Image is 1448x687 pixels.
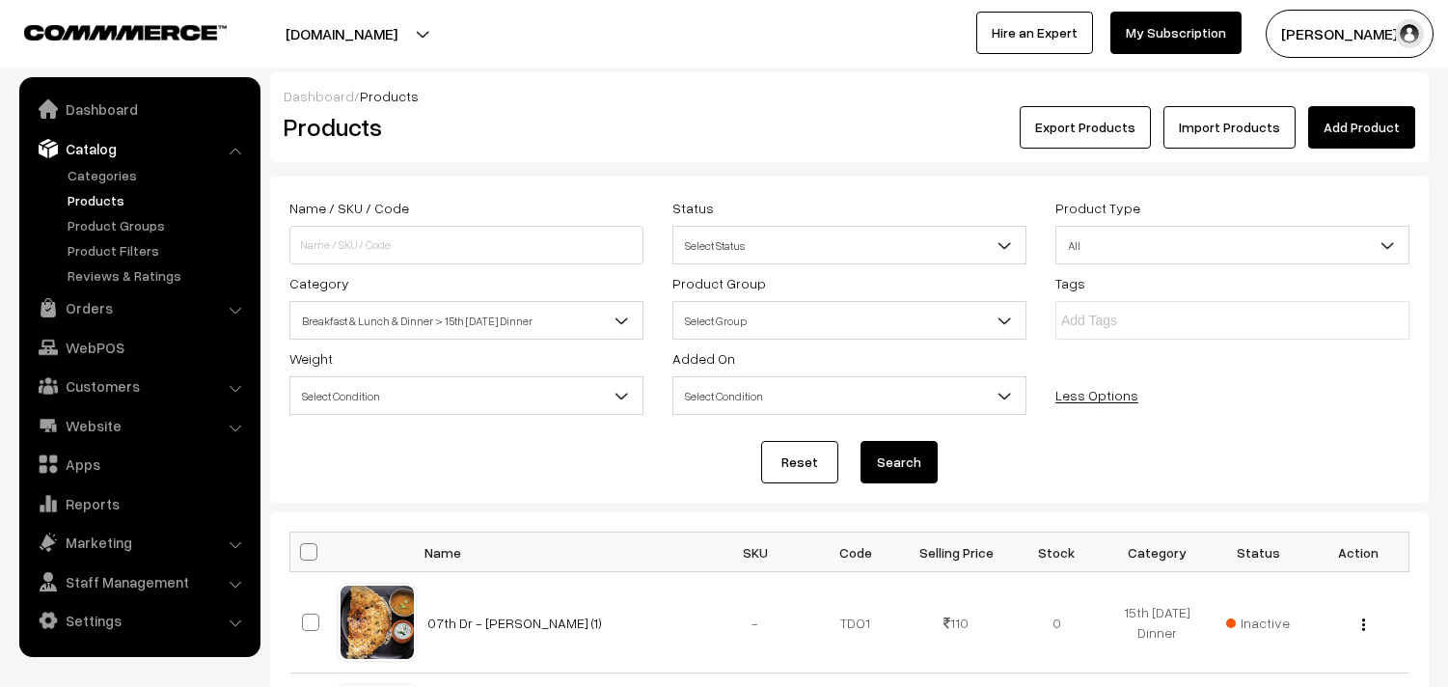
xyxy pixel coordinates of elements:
td: 15th [DATE] Dinner [1107,572,1208,673]
th: SKU [705,533,806,572]
label: Tags [1055,273,1085,293]
input: Name / SKU / Code [289,226,643,264]
span: Select Status [673,229,1025,262]
a: Product Groups [63,215,254,235]
a: Marketing [24,525,254,560]
label: Product Type [1055,198,1140,218]
img: Menu [1362,618,1365,631]
label: Product Group [672,273,766,293]
span: Breakfast & Lunch & Dinner > 15th Friday Dinner [290,304,642,338]
th: Status [1208,533,1308,572]
a: WebPOS [24,330,254,365]
button: Search [861,441,938,483]
a: Dashboard [24,92,254,126]
a: Reports [24,486,254,521]
span: Breakfast & Lunch & Dinner > 15th Friday Dinner [289,301,643,340]
a: Orders [24,290,254,325]
a: Less Options [1055,387,1138,403]
label: Added On [672,348,735,369]
a: My Subscription [1110,12,1242,54]
a: Hire an Expert [976,12,1093,54]
span: Select Condition [290,379,642,413]
span: All [1056,229,1408,262]
a: Import Products [1163,106,1296,149]
th: Name [416,533,705,572]
td: 0 [1006,572,1106,673]
a: Dashboard [284,88,354,104]
label: Status [672,198,714,218]
label: Category [289,273,349,293]
a: Apps [24,447,254,481]
img: user [1395,19,1424,48]
a: Website [24,408,254,443]
span: All [1055,226,1409,264]
a: Customers [24,369,254,403]
a: 07th Dr - [PERSON_NAME] (1) [427,615,602,631]
a: Catalog [24,131,254,166]
span: Select Condition [289,376,643,415]
img: COMMMERCE [24,25,227,40]
a: COMMMERCE [24,19,193,42]
th: Action [1308,533,1408,572]
th: Stock [1006,533,1106,572]
span: Select Group [672,301,1026,340]
span: Select Condition [672,376,1026,415]
button: [DOMAIN_NAME] [218,10,465,58]
input: Add Tags [1061,311,1230,331]
span: Select Group [673,304,1025,338]
label: Weight [289,348,333,369]
td: - [705,572,806,673]
th: Code [806,533,906,572]
td: TDO1 [806,572,906,673]
label: Name / SKU / Code [289,198,409,218]
a: Settings [24,603,254,638]
span: Select Status [672,226,1026,264]
span: Products [360,88,419,104]
th: Category [1107,533,1208,572]
a: Add Product [1308,106,1415,149]
button: Export Products [1020,106,1151,149]
span: Inactive [1226,613,1290,633]
td: 110 [906,572,1006,673]
button: [PERSON_NAME] s… [1266,10,1434,58]
div: / [284,86,1415,106]
a: Product Filters [63,240,254,261]
a: Products [63,190,254,210]
a: Staff Management [24,564,254,599]
h2: Products [284,112,642,142]
a: Reviews & Ratings [63,265,254,286]
a: Reset [761,441,838,483]
span: Select Condition [673,379,1025,413]
a: Categories [63,165,254,185]
th: Selling Price [906,533,1006,572]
